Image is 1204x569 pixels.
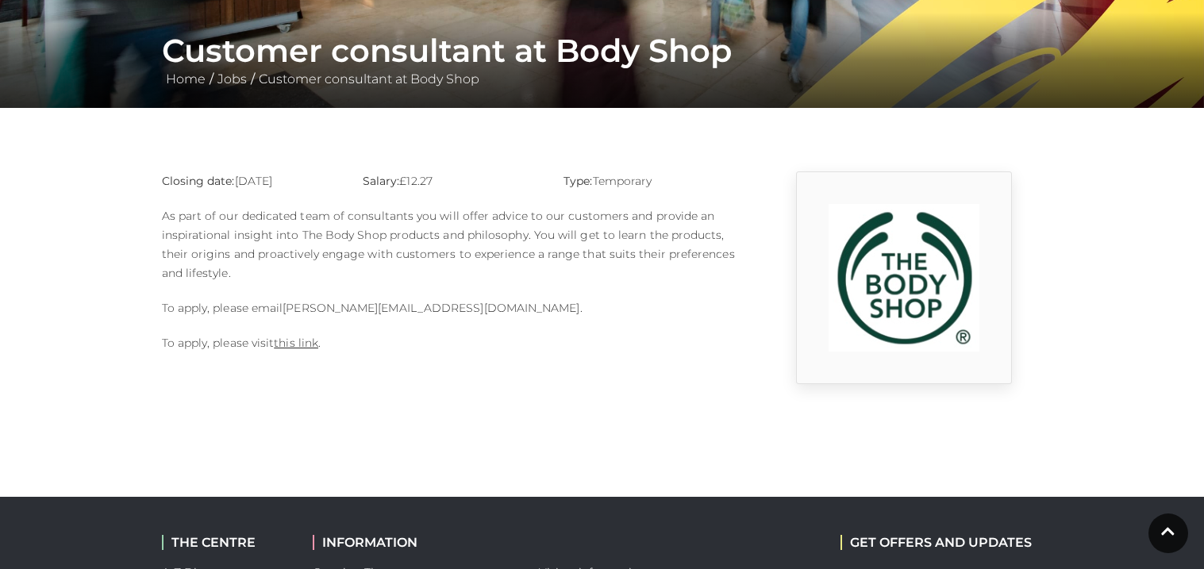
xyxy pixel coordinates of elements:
[840,535,1032,550] h2: GET OFFERS AND UPDATES
[150,32,1055,89] div: / /
[162,174,235,188] strong: Closing date:
[313,535,515,550] h2: INFORMATION
[162,32,1043,70] h1: Customer consultant at Body Shop
[274,336,318,350] a: this link
[829,204,979,352] img: 9_1554819459_jw5k.png
[162,71,210,87] a: Home
[564,171,740,190] p: Temporary
[363,174,400,188] strong: Salary:
[162,535,289,550] h2: THE CENTRE
[213,71,251,87] a: Jobs
[162,298,741,317] p: To apply, please email .
[564,174,592,188] strong: Type:
[283,301,579,315] a: [PERSON_NAME][EMAIL_ADDRESS][DOMAIN_NAME]
[363,171,540,190] p: £12.27
[162,206,741,283] p: As part of our dedicated team of consultants you will offer advice to our customers and provide a...
[162,333,741,352] p: To apply, please visit .
[255,71,483,87] a: Customer consultant at Body Shop
[162,171,339,190] p: [DATE]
